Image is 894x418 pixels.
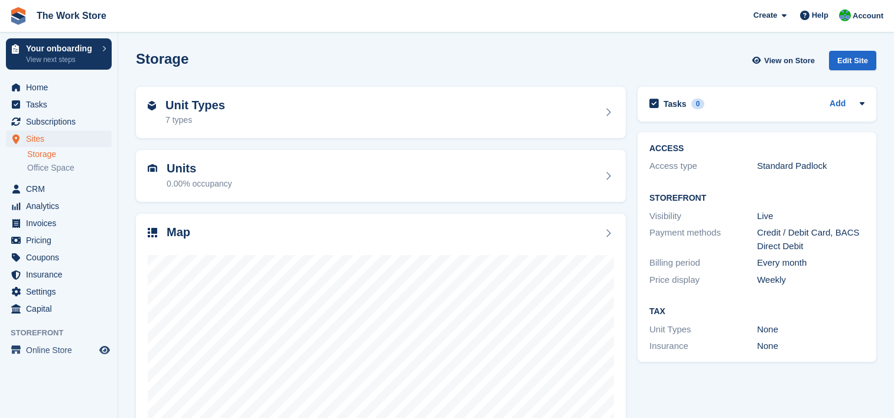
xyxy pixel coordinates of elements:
[757,210,864,223] div: Live
[839,9,851,21] img: Mark Bignell
[649,226,757,253] div: Payment methods
[830,97,846,111] a: Add
[27,162,112,174] a: Office Space
[6,232,112,249] a: menu
[26,113,97,130] span: Subscriptions
[165,99,225,112] h2: Unit Types
[6,342,112,358] a: menu
[757,339,864,353] div: None
[26,232,97,249] span: Pricing
[691,99,705,109] div: 0
[26,181,97,197] span: CRM
[26,96,97,113] span: Tasks
[649,194,864,203] h2: Storefront
[6,249,112,266] a: menu
[6,79,112,96] a: menu
[6,283,112,300] a: menu
[757,256,864,270] div: Every month
[26,215,97,231] span: Invoices
[750,51,820,70] a: View on Store
[6,113,112,130] a: menu
[853,10,883,22] span: Account
[6,215,112,231] a: menu
[753,9,777,21] span: Create
[97,343,112,357] a: Preview store
[764,55,815,67] span: View on Store
[6,198,112,214] a: menu
[649,273,757,287] div: Price display
[757,226,864,253] div: Credit / Debit Card, BACS Direct Debit
[649,307,864,316] h2: Tax
[6,301,112,317] a: menu
[757,323,864,337] div: None
[167,226,190,239] h2: Map
[829,51,876,70] div: Edit Site
[757,273,864,287] div: Weekly
[9,7,27,25] img: stora-icon-8386f47178a22dfd0bd8f6a31ec36ba5ce8667c1dd55bd0f319d3a0aa187defe.svg
[165,114,225,126] div: 7 types
[649,144,864,154] h2: ACCESS
[148,101,156,110] img: unit-type-icn-2b2737a686de81e16bb02015468b77c625bbabd49415b5ef34ead5e3b44a266d.svg
[148,164,157,172] img: unit-icn-7be61d7bf1b0ce9d3e12c5938cc71ed9869f7b940bace4675aadf7bd6d80202e.svg
[32,6,111,25] a: The Work Store
[6,130,112,147] a: menu
[26,301,97,317] span: Capital
[812,9,828,21] span: Help
[26,54,96,65] p: View next steps
[6,266,112,283] a: menu
[26,283,97,300] span: Settings
[26,44,96,53] p: Your onboarding
[26,198,97,214] span: Analytics
[649,159,757,173] div: Access type
[26,249,97,266] span: Coupons
[26,130,97,147] span: Sites
[26,266,97,283] span: Insurance
[136,87,626,139] a: Unit Types 7 types
[136,51,188,67] h2: Storage
[664,99,687,109] h2: Tasks
[27,149,112,160] a: Storage
[649,323,757,337] div: Unit Types
[26,79,97,96] span: Home
[167,162,232,175] h2: Units
[6,181,112,197] a: menu
[26,342,97,358] span: Online Store
[167,178,232,190] div: 0.00% occupancy
[829,51,876,75] a: Edit Site
[148,228,157,237] img: map-icn-33ee37083ee616e46c38cad1a60f524a97daa1e2b2c8c0bc3eb3415660979fc1.svg
[6,96,112,113] a: menu
[757,159,864,173] div: Standard Padlock
[649,339,757,353] div: Insurance
[649,210,757,223] div: Visibility
[11,327,118,339] span: Storefront
[649,256,757,270] div: Billing period
[6,38,112,70] a: Your onboarding View next steps
[136,150,626,202] a: Units 0.00% occupancy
